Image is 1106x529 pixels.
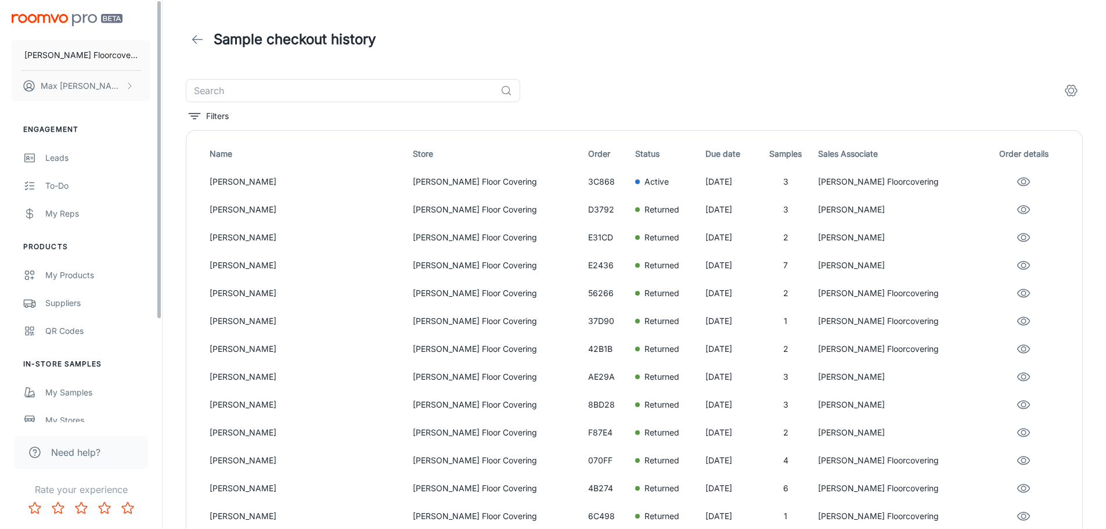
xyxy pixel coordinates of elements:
[588,398,626,411] p: 8BD28
[705,259,754,272] p: [DATE]
[644,287,679,300] p: Returned
[413,426,579,439] p: [PERSON_NAME] Floor Covering
[413,454,579,467] p: [PERSON_NAME] Floor Covering
[763,287,808,300] p: 2
[45,179,150,192] div: To-do
[705,370,754,383] p: [DATE]
[45,325,150,337] div: QR Codes
[588,287,626,300] p: 56266
[705,287,754,300] p: [DATE]
[644,482,679,495] p: Returned
[1012,337,1035,361] button: eye
[763,315,808,328] p: 1
[818,482,979,495] p: [PERSON_NAME] Floorcovering
[116,496,139,520] button: Rate 5 star
[186,107,232,125] button: filter
[413,175,579,188] p: [PERSON_NAME] Floor Covering
[644,510,679,523] p: Returned
[46,496,70,520] button: Rate 2 star
[813,140,984,168] th: Sales Associate
[705,315,754,328] p: [DATE]
[93,496,116,520] button: Rate 4 star
[763,231,808,244] p: 2
[818,426,979,439] p: [PERSON_NAME]
[1012,477,1035,500] button: eye
[413,343,579,355] p: [PERSON_NAME] Floor Covering
[1012,449,1035,472] button: eye
[45,414,150,427] div: My Stores
[210,231,404,244] p: [PERSON_NAME]
[583,140,631,168] th: Order
[413,370,579,383] p: [PERSON_NAME] Floor Covering
[644,370,679,383] p: Returned
[210,203,404,216] p: [PERSON_NAME]
[763,510,808,523] p: 1
[1012,393,1035,416] button: eye
[705,231,754,244] p: [DATE]
[41,80,123,92] p: Max [PERSON_NAME]
[644,426,679,439] p: Returned
[45,297,150,310] div: Suppliers
[9,483,153,496] p: Rate your experience
[763,259,808,272] p: 7
[701,140,759,168] th: Due date
[413,259,579,272] p: [PERSON_NAME] Floor Covering
[818,175,979,188] p: [PERSON_NAME] Floorcovering
[705,482,754,495] p: [DATE]
[588,482,626,495] p: 4B274
[413,398,579,411] p: [PERSON_NAME] Floor Covering
[1012,254,1035,277] button: eye
[763,398,808,411] p: 3
[45,269,150,282] div: My Products
[588,343,626,355] p: 42B1B
[763,175,808,188] p: 3
[763,426,808,439] p: 2
[818,343,979,355] p: [PERSON_NAME] Floorcovering
[12,14,123,26] img: Roomvo PRO Beta
[210,175,404,188] p: [PERSON_NAME]
[588,426,626,439] p: F87E4
[818,203,979,216] p: [PERSON_NAME]
[210,315,404,328] p: [PERSON_NAME]
[763,203,808,216] p: 3
[413,315,579,328] p: [PERSON_NAME] Floor Covering
[206,110,229,123] p: Filters
[1060,79,1083,102] button: columns
[644,203,679,216] p: Returned
[210,426,404,439] p: [PERSON_NAME]
[1012,310,1035,333] button: eye
[1012,505,1035,528] button: eye
[413,510,579,523] p: [PERSON_NAME] Floor Covering
[51,445,100,459] span: Need help?
[983,140,1073,168] th: Order details
[818,398,979,411] p: [PERSON_NAME]
[210,482,404,495] p: [PERSON_NAME]
[408,140,583,168] th: Store
[214,29,376,50] h1: Sample checkout history
[644,454,679,467] p: Returned
[588,259,626,272] p: E2436
[1012,421,1035,444] button: eye
[818,370,979,383] p: [PERSON_NAME]
[12,71,150,101] button: Max [PERSON_NAME]
[644,231,679,244] p: Returned
[705,343,754,355] p: [DATE]
[631,140,701,168] th: Status
[644,259,679,272] p: Returned
[210,370,404,383] p: [PERSON_NAME]
[818,259,979,272] p: [PERSON_NAME]
[24,49,138,62] p: [PERSON_NAME] Floorcovering
[413,231,579,244] p: [PERSON_NAME] Floor Covering
[818,454,979,467] p: [PERSON_NAME] Floorcovering
[644,315,679,328] p: Returned
[588,203,626,216] p: D3792
[210,454,404,467] p: [PERSON_NAME]
[763,454,808,467] p: 4
[763,482,808,495] p: 6
[45,386,150,399] div: My Samples
[1012,170,1035,193] button: eye
[588,231,626,244] p: E31CD
[588,315,626,328] p: 37D90
[588,454,626,467] p: 070FF
[818,231,979,244] p: [PERSON_NAME]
